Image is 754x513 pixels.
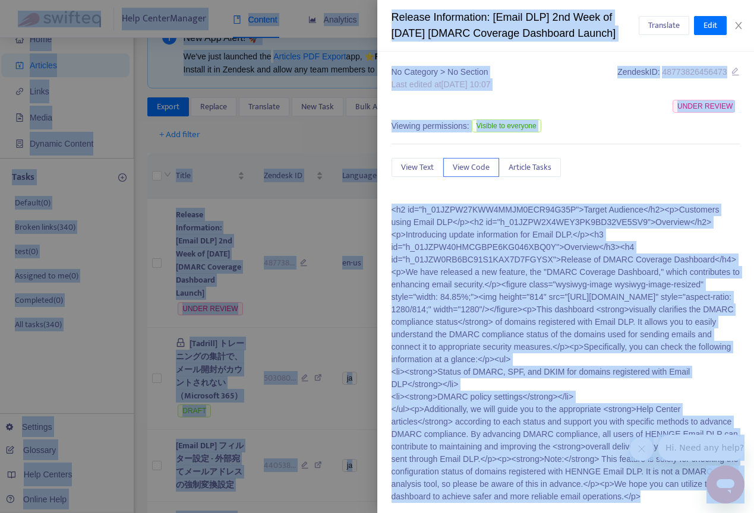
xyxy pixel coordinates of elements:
span: View Code [453,161,490,174]
span: Translate [648,19,680,32]
p: <h2 id="h_01JZPW27KWW4MMJM0ECR94G35P">Target Audience</h2><p>Customers using Email DLP</p><h2 id=... [392,204,740,503]
button: Edit [694,16,727,35]
span: Article Tasks [509,161,551,174]
iframe: メッセージを閉じる [630,437,654,461]
span: Edit [703,19,717,32]
button: View Code [443,158,499,177]
span: close [734,21,743,30]
span: UNDER REVIEW [673,100,735,113]
span: Viewing permissions: [392,120,469,132]
iframe: メッセージングウィンドウを開くボタン [706,465,744,503]
button: Translate [639,16,689,35]
button: Article Tasks [499,158,561,177]
span: View Text [401,161,434,174]
div: No Category > No Section [392,66,491,78]
button: View Text [392,158,443,177]
div: Release Information: [Email DLP] 2nd Week of [DATE] [DMARC Coverage Dashboard Launch] [392,9,639,42]
iframe: 会社からのメッセージ [658,435,744,461]
div: Zendesk ID: [617,66,740,91]
span: Visible to everyone [472,119,541,132]
button: Close [730,20,747,31]
span: 48773826456473 [662,67,727,77]
div: Last edited at [DATE] 10:07 [392,78,491,91]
